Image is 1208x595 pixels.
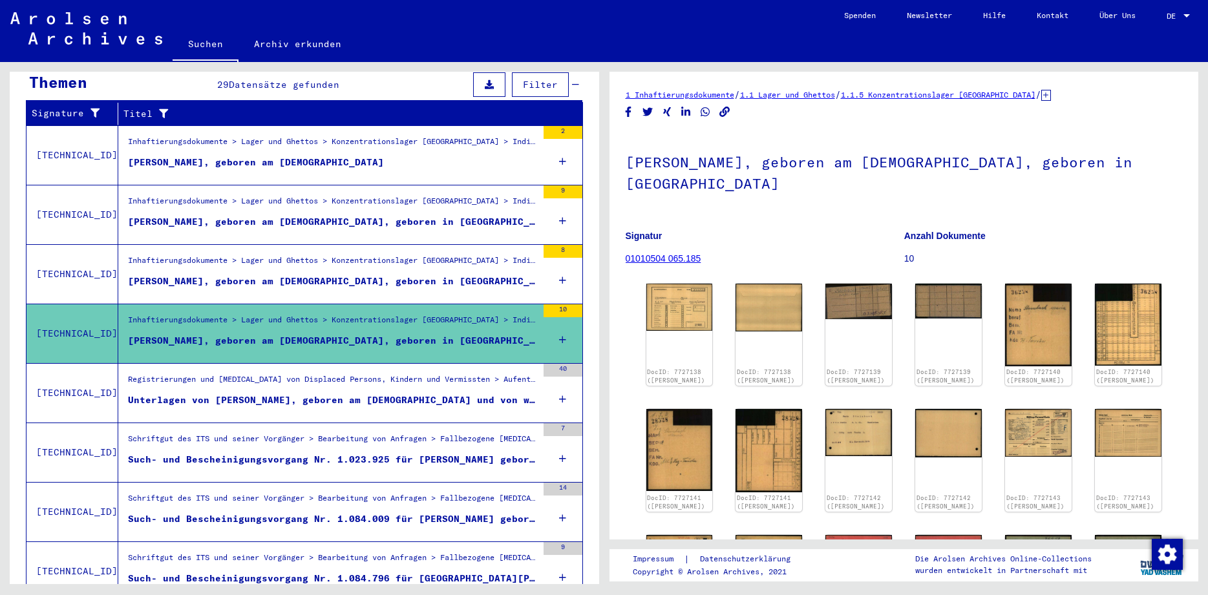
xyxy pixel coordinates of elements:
button: Share on Xing [661,104,674,120]
img: 001.jpg [646,535,713,583]
div: Signature [32,107,108,120]
a: Datenschutzerklärung [690,552,806,566]
a: DocID: 7727141 ([PERSON_NAME]) [647,494,705,510]
span: DE [1167,12,1181,21]
div: Inhaftierungsdokumente > Lager und Ghettos > Konzentrationslager [GEOGRAPHIC_DATA] > Individuelle... [128,136,537,154]
div: [PERSON_NAME], geboren am [DEMOGRAPHIC_DATA], geboren in [GEOGRAPHIC_DATA] [128,334,537,348]
div: 40 [544,364,582,377]
div: Signature [32,103,121,124]
div: Such- und Bescheinigungsvorgang Nr. 1.084.796 für [GEOGRAPHIC_DATA][PERSON_NAME] geboren [DEMOGRA... [128,572,537,585]
img: 001.jpg [825,409,892,456]
div: Schriftgut des ITS und seiner Vorgänger > Bearbeitung von Anfragen > Fallbezogene [MEDICAL_DATA] ... [128,492,537,510]
div: | [633,552,806,566]
a: DocID: 7727138 ([PERSON_NAME]) [647,368,705,384]
span: / [835,89,841,100]
p: Die Arolsen Archives Online-Collections [915,553,1092,565]
img: 002.jpg [736,409,802,492]
div: [PERSON_NAME], geboren am [DEMOGRAPHIC_DATA] [128,156,384,169]
img: 002.jpg [736,535,802,583]
img: 002.jpg [915,284,982,318]
a: 1.1 Lager und Ghettos [740,90,835,99]
div: [PERSON_NAME], geboren am [DEMOGRAPHIC_DATA], geboren in [GEOGRAPHIC_DATA] [128,275,537,288]
div: Titel [123,103,570,124]
div: Inhaftierungsdokumente > Lager und Ghettos > Konzentrationslager [GEOGRAPHIC_DATA] > Individuelle... [128,255,537,273]
img: 001.jpg [1005,284,1072,366]
b: Signatur [626,231,662,241]
a: DocID: 7727140 ([PERSON_NAME]) [1096,368,1154,384]
div: Titel [123,107,557,121]
a: DocID: 7727142 ([PERSON_NAME]) [917,494,975,510]
div: Such- und Bescheinigungsvorgang Nr. 1.084.009 für [PERSON_NAME] geboren [DEMOGRAPHIC_DATA] [128,512,537,526]
a: DocID: 7727139 ([PERSON_NAME]) [917,368,975,384]
div: Registrierungen und [MEDICAL_DATA] von Displaced Persons, Kindern und Vermissten > Aufenthalts- u... [128,373,537,391]
button: Share on LinkedIn [679,104,693,120]
span: Filter [523,79,558,90]
a: DocID: 7727138 ([PERSON_NAME]) [737,368,795,384]
img: Arolsen_neg.svg [10,12,162,45]
p: 10 [904,252,1182,266]
button: Share on WhatsApp [699,104,712,120]
img: 002.jpg [1095,409,1161,457]
img: 001.jpg [1005,409,1072,457]
div: Such- und Bescheinigungsvorgang Nr. 1.023.925 für [PERSON_NAME] geboren [DEMOGRAPHIC_DATA] [128,453,537,466]
span: / [734,89,740,100]
a: 1.1.5 Konzentrationslager [GEOGRAPHIC_DATA] [841,90,1035,99]
div: 10 [544,304,582,317]
a: DocID: 7727143 ([PERSON_NAME]) [1096,494,1154,510]
div: 7 [544,423,582,436]
a: Archiv erkunden [238,28,357,59]
img: 001.jpg [825,535,892,585]
a: Suchen [173,28,238,62]
div: Schriftgut des ITS und seiner Vorgänger > Bearbeitung von Anfragen > Fallbezogene [MEDICAL_DATA] ... [128,552,537,570]
img: Zustimmung ändern [1152,539,1183,570]
div: 9 [544,542,582,555]
p: wurden entwickelt in Partnerschaft mit [915,565,1092,576]
img: 002.jpg [1095,284,1161,366]
span: / [1035,89,1041,100]
img: 002.jpg [915,409,982,457]
div: Zustimmung ändern [1151,538,1182,569]
a: DocID: 7727140 ([PERSON_NAME]) [1006,368,1065,384]
a: 1 Inhaftierungsdokumente [626,90,734,99]
a: DocID: 7727143 ([PERSON_NAME]) [1006,494,1065,510]
img: 002.jpg [736,284,802,331]
img: 001.jpg [646,409,713,491]
td: [TECHNICAL_ID] [26,244,118,304]
a: Impressum [633,552,684,566]
div: 14 [544,483,582,496]
p: Copyright © Arolsen Archives, 2021 [633,566,806,578]
button: Copy link [718,104,732,120]
a: DocID: 7727139 ([PERSON_NAME]) [827,368,885,384]
b: Anzahl Dokumente [904,231,986,241]
img: 002.jpg [915,535,982,585]
img: 001.jpg [825,284,892,319]
td: [TECHNICAL_ID] [26,482,118,541]
button: Share on Twitter [641,104,655,120]
div: Unterlagen von [PERSON_NAME], geboren am [DEMOGRAPHIC_DATA] und von weiteren Personen [128,393,537,407]
a: DocID: 7727142 ([PERSON_NAME]) [827,494,885,510]
img: 001.jpg [646,284,713,331]
div: [PERSON_NAME], geboren am [DEMOGRAPHIC_DATA], geboren in [GEOGRAPHIC_DATA] [128,215,537,229]
button: Filter [512,72,569,97]
div: Inhaftierungsdokumente > Lager und Ghettos > Konzentrationslager [GEOGRAPHIC_DATA] > Individuelle... [128,314,537,332]
a: 01010504 065.185 [626,253,701,264]
img: yv_logo.png [1138,548,1186,581]
button: Share on Facebook [622,104,635,120]
a: DocID: 7727141 ([PERSON_NAME]) [737,494,795,510]
div: Inhaftierungsdokumente > Lager und Ghettos > Konzentrationslager [GEOGRAPHIC_DATA] > Individuelle... [128,195,537,213]
div: Schriftgut des ITS und seiner Vorgänger > Bearbeitung von Anfragen > Fallbezogene [MEDICAL_DATA] ... [128,433,537,451]
td: [TECHNICAL_ID] [26,423,118,482]
td: [TECHNICAL_ID] [26,304,118,363]
h1: [PERSON_NAME], geboren am [DEMOGRAPHIC_DATA], geboren in [GEOGRAPHIC_DATA] [626,132,1183,211]
td: [TECHNICAL_ID] [26,363,118,423]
